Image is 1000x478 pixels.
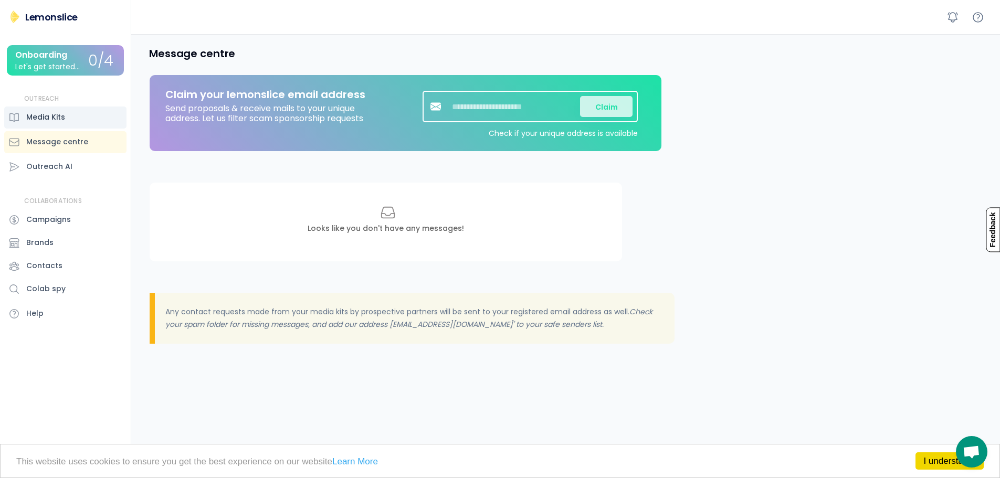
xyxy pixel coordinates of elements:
[15,63,80,71] div: Let's get started...
[24,197,82,206] div: COLLABORATIONS
[16,457,984,466] p: This website uses cookies to ensure you get the best experience on our website
[26,283,66,294] div: Colab spy
[165,88,365,101] div: Claim your lemonslice email address
[580,96,633,117] button: Claim
[915,452,984,470] a: I understand!
[165,306,655,330] em: Check your spam folder for missing messages, and add our address [EMAIL_ADDRESS][DOMAIN_NAME]' to...
[149,47,235,60] h4: Message centre
[8,10,21,23] img: Lemonslice
[26,112,65,123] div: Media Kits
[155,293,675,344] div: Any contact requests made from your media kits by prospective partners will be sent to your regis...
[26,260,62,271] div: Contacts
[15,50,67,60] div: Onboarding
[26,214,71,225] div: Campaigns
[26,308,44,319] div: Help
[956,436,987,468] div: Open chat
[165,101,375,123] div: Send proposals & receive mails to your unique address. Let us filter scam sponsorship requests
[308,224,464,234] div: Looks like you don't have any messages!
[24,94,59,103] div: OUTREACH
[26,161,72,172] div: Outreach AI
[88,53,113,69] div: 0/4
[332,456,378,466] a: Learn More
[489,128,638,138] div: Check if your unique address is available
[26,237,54,248] div: Brands
[26,136,88,147] div: Message centre
[25,10,78,24] div: Lemonslice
